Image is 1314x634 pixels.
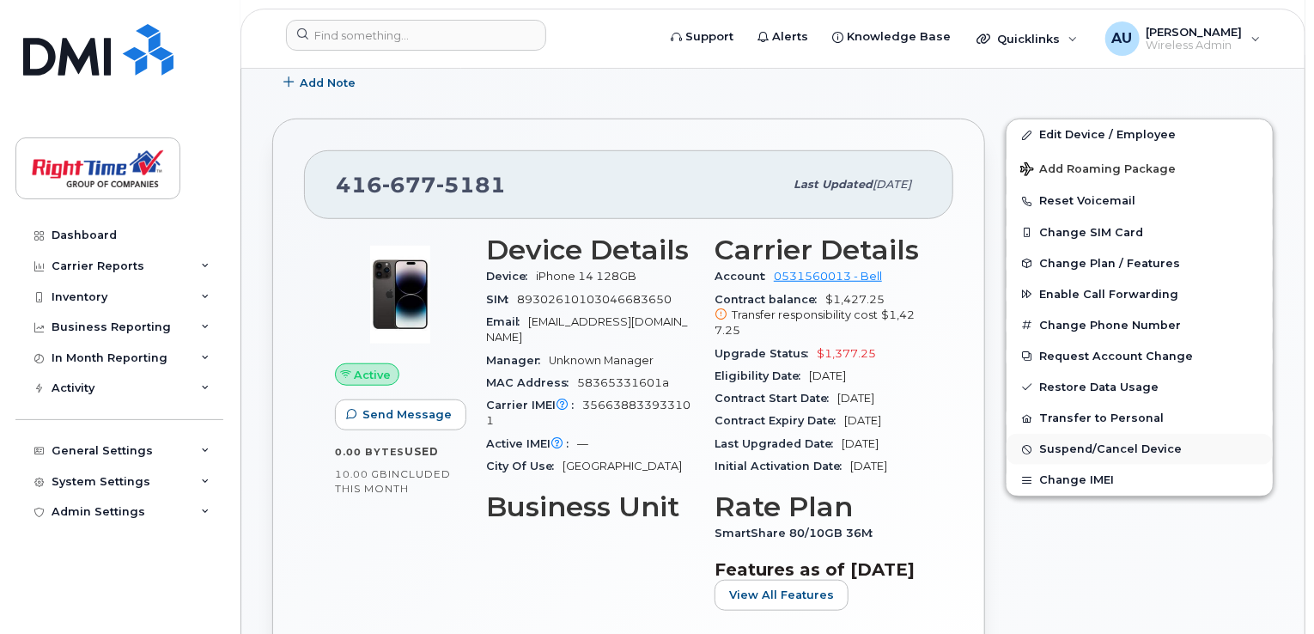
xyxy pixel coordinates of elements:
span: Add Roaming Package [1020,162,1176,179]
span: [GEOGRAPHIC_DATA] [563,460,682,472]
button: View All Features [715,580,849,611]
div: Quicklinks [964,21,1090,56]
span: Suspend/Cancel Device [1039,443,1182,456]
button: Suspend/Cancel Device [1007,434,1273,465]
span: Active [355,367,392,383]
span: Alerts [772,28,808,46]
a: Alerts [745,20,820,54]
span: Upgrade Status [715,347,817,360]
button: Reset Voicemail [1007,186,1273,216]
a: 0531560013 - Bell [774,270,882,283]
span: Knowledge Base [847,28,951,46]
a: Restore Data Usage [1007,372,1273,403]
span: Account [715,270,774,283]
span: Last Upgraded Date [715,437,842,450]
span: Contract Start Date [715,392,837,405]
img: image20231002-3703462-njx0qo.jpeg [349,243,452,346]
span: Manager [486,354,549,367]
span: MAC Address [486,376,577,389]
span: 5181 [436,172,506,198]
a: Support [659,20,745,54]
button: Transfer to Personal [1007,403,1273,434]
span: used [405,445,439,458]
span: SmartShare 80/10GB 36M [715,527,881,540]
button: Send Message [335,399,466,430]
span: Enable Call Forwarding [1039,288,1178,301]
span: [DATE] [844,414,881,427]
span: Transfer responsibility cost [732,308,878,321]
span: [EMAIL_ADDRESS][DOMAIN_NAME] [486,315,687,344]
h3: Device Details [486,235,694,265]
span: SIM [486,293,517,306]
a: Edit Device / Employee [1007,119,1273,150]
button: Add Note [272,67,370,98]
span: $1,427.25 [715,293,922,339]
span: [DATE] [842,437,879,450]
span: 416 [336,172,506,198]
button: Change SIM Card [1007,217,1273,248]
h3: Carrier Details [715,235,922,265]
span: 89302610103046683650 [517,293,672,306]
span: $1,377.25 [817,347,876,360]
button: Change Plan / Features [1007,248,1273,279]
span: Unknown Manager [549,354,654,367]
span: Carrier IMEI [486,399,582,411]
button: Add Roaming Package [1007,150,1273,186]
h3: Features as of [DATE] [715,559,922,580]
span: included this month [335,467,451,496]
button: Enable Call Forwarding [1007,279,1273,310]
h3: Business Unit [486,491,694,522]
span: Send Message [362,406,452,423]
span: 356638833933101 [486,399,690,427]
span: 58365331601a [577,376,669,389]
button: Change Phone Number [1007,310,1273,341]
span: Change Plan / Features [1039,257,1180,270]
span: 10.00 GB [335,468,388,480]
span: — [577,437,588,450]
span: 677 [382,172,436,198]
span: Device [486,270,536,283]
span: Support [685,28,733,46]
div: Aldwin Umali [1093,21,1273,56]
span: Last updated [794,178,873,191]
span: Wireless Admin [1147,39,1243,52]
span: Initial Activation Date [715,460,850,472]
span: Add Note [300,75,356,91]
span: Contract Expiry Date [715,414,844,427]
input: Find something... [286,20,546,51]
span: Quicklinks [997,32,1060,46]
button: Request Account Change [1007,341,1273,372]
span: [DATE] [809,369,846,382]
span: iPhone 14 128GB [536,270,636,283]
h3: Rate Plan [715,491,922,522]
span: Active IMEI [486,437,577,450]
span: 0.00 Bytes [335,446,405,458]
span: [DATE] [850,460,887,472]
span: [DATE] [873,178,911,191]
span: Eligibility Date [715,369,809,382]
button: Change IMEI [1007,465,1273,496]
span: Contract balance [715,293,825,306]
span: AU [1112,28,1133,49]
span: [DATE] [837,392,874,405]
span: Email [486,315,528,328]
span: City Of Use [486,460,563,472]
span: View All Features [729,587,834,603]
span: [PERSON_NAME] [1147,25,1243,39]
a: Knowledge Base [820,20,963,54]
